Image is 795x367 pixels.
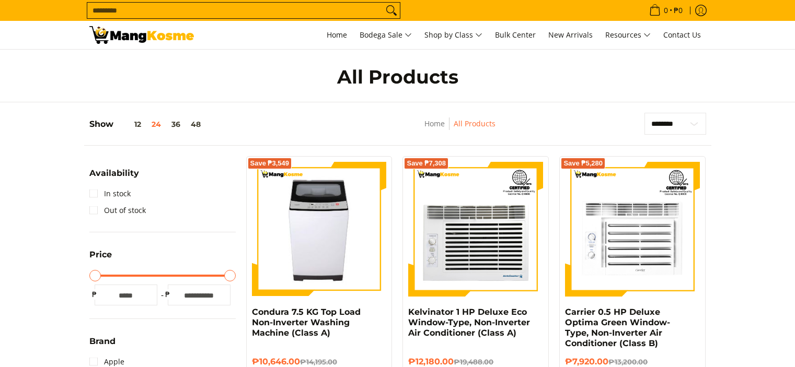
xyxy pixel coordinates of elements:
[89,251,112,267] summary: Open
[424,29,482,42] span: Shop by Class
[407,160,446,167] span: Save ₱7,308
[658,21,706,49] a: Contact Us
[321,21,352,49] a: Home
[424,119,445,128] a: Home
[408,162,543,297] img: Kelvinator 1 HP Deluxe Eco Window-Type, Non-Inverter Air Conditioner (Class A)
[408,307,530,338] a: Kelvinator 1 HP Deluxe Eco Window-Type, Non-Inverter Air Conditioner (Class A)
[565,357,700,367] h6: ₱7,920.00
[89,337,116,346] span: Brand
[163,289,173,300] span: ₱
[608,358,648,366] del: ₱13,200.00
[300,358,337,366] del: ₱14,195.00
[166,120,186,128] button: 36
[408,357,543,367] h6: ₱12,180.00
[662,7,670,14] span: 0
[89,337,116,353] summary: Open
[383,3,400,18] button: Search
[605,29,651,42] span: Resources
[565,162,700,297] img: Carrier 0.5 HP Deluxe Optima Green Window-Type, Non-Inverter Air Conditioner (Class B)
[454,358,493,366] del: ₱19,488.00
[672,7,684,14] span: ₱0
[89,119,206,129] h5: Show
[252,357,387,367] h6: ₱10,646.00
[600,21,656,49] a: Resources
[89,169,139,185] summary: Open
[490,21,541,49] a: Bulk Center
[419,21,488,49] a: Shop by Class
[327,30,347,40] span: Home
[204,21,706,49] nav: Main Menu
[256,162,383,297] img: condura-7.5kg-topload-non-inverter-washing-machine-class-c-full-view-mang-kosme
[250,160,290,167] span: Save ₱3,549
[89,202,146,219] a: Out of stock
[146,120,166,128] button: 24
[89,185,131,202] a: In stock
[89,26,194,44] img: All Products - Home Appliances Warehouse Sale l Mang Kosme
[194,65,602,89] h1: All Products
[186,120,206,128] button: 48
[89,169,139,177] span: Availability
[495,30,536,40] span: Bulk Center
[252,307,361,338] a: Condura 7.5 KG Top Load Non-Inverter Washing Machine (Class A)
[89,251,112,259] span: Price
[663,30,701,40] span: Contact Us
[360,29,412,42] span: Bodega Sale
[354,21,417,49] a: Bodega Sale
[563,160,603,167] span: Save ₱5,280
[565,307,670,348] a: Carrier 0.5 HP Deluxe Optima Green Window-Type, Non-Inverter Air Conditioner (Class B)
[454,119,496,128] a: All Products
[548,30,593,40] span: New Arrivals
[543,21,598,49] a: New Arrivals
[355,117,565,141] nav: Breadcrumbs
[646,5,686,16] span: •
[89,289,100,300] span: ₱
[113,120,146,128] button: 12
